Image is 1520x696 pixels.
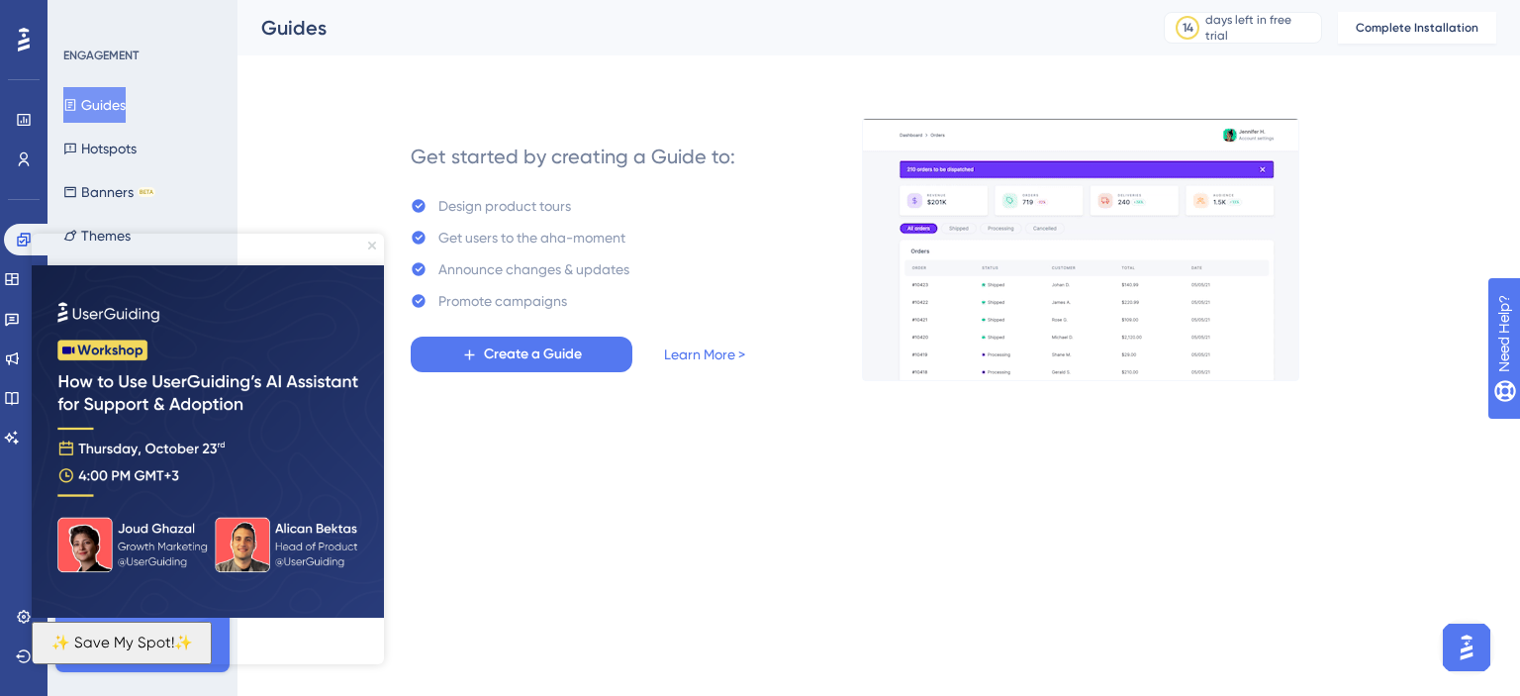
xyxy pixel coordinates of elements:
[411,337,632,372] button: Create a Guide
[138,187,155,197] div: BETA
[484,343,582,366] span: Create a Guide
[1356,20,1478,36] span: Complete Installation
[261,14,1114,42] div: Guides
[1205,12,1315,44] div: days left in free trial
[862,118,1299,381] img: 21a29cd0e06a8f1d91b8bced9f6e1c06.gif
[411,143,735,170] div: Get started by creating a Guide to:
[664,343,745,366] a: Learn More >
[438,226,625,249] div: Get users to the aha-moment
[47,5,124,29] span: Need Help?
[438,257,629,281] div: Announce changes & updates
[1183,20,1193,36] div: 14
[63,131,137,166] button: Hotspots
[63,174,155,210] button: BannersBETA
[438,289,567,313] div: Promote campaigns
[63,218,131,253] button: Themes
[1338,12,1496,44] button: Complete Installation
[63,87,126,123] button: Guides
[1437,618,1496,677] iframe: UserGuiding AI Assistant Launcher
[63,48,139,63] div: ENGAGEMENT
[438,194,571,218] div: Design product tours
